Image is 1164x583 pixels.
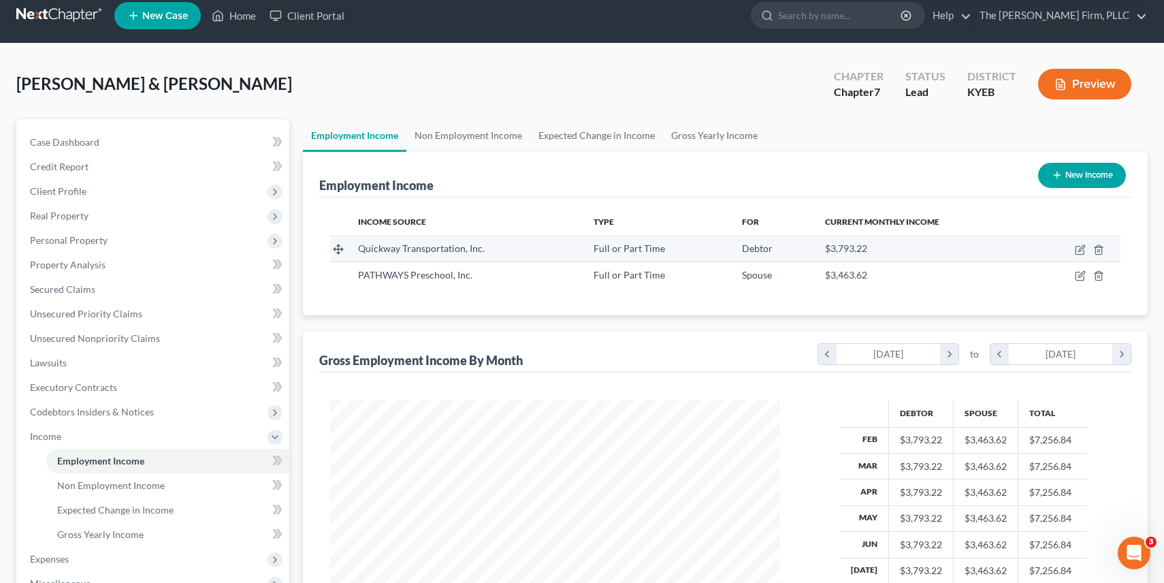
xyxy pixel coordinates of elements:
th: May [840,505,889,531]
span: Non Employment Income [57,479,165,491]
input: Search by name... [778,3,903,28]
th: Total [1018,400,1087,427]
a: Secured Claims [19,277,289,302]
span: Executory Contracts [30,381,117,393]
div: $3,793.22 [900,538,942,552]
div: $3,463.62 [965,538,1007,552]
span: Personal Property [30,234,108,246]
span: Secured Claims [30,283,95,295]
a: Gross Yearly Income [46,522,289,547]
a: Expected Change in Income [530,119,663,152]
span: Spouse [742,269,772,281]
td: $7,256.84 [1018,532,1087,558]
a: Employment Income [303,119,406,152]
div: $3,463.62 [965,511,1007,525]
th: Feb [840,427,889,453]
span: Full or Part Time [594,269,665,281]
span: Type [594,217,614,227]
span: For [742,217,759,227]
i: chevron_left [818,344,837,364]
a: The [PERSON_NAME] Firm, PLLC [973,3,1147,28]
div: Employment Income [319,177,434,193]
a: Case Dashboard [19,130,289,155]
a: Help [926,3,971,28]
th: Apr [840,479,889,505]
span: Gross Yearly Income [57,529,144,540]
div: Gross Employment Income By Month [319,352,523,368]
div: Chapter [834,84,884,100]
span: Lawsuits [30,357,67,368]
a: Credit Report [19,155,289,179]
a: Gross Yearly Income [663,119,766,152]
a: Non Employment Income [406,119,530,152]
div: $3,793.22 [900,433,942,447]
th: Jun [840,532,889,558]
span: to [970,347,979,361]
i: chevron_right [940,344,958,364]
div: $3,793.22 [900,511,942,525]
td: $7,256.84 [1018,427,1087,453]
iframe: Intercom live chat [1118,537,1150,569]
button: New Income [1038,163,1126,188]
div: $3,463.62 [965,564,1007,578]
span: $3,463.62 [825,269,867,281]
span: 7 [874,85,880,98]
a: Non Employment Income [46,473,289,498]
span: Case Dashboard [30,136,99,148]
th: Debtor [888,400,953,427]
td: $7,256.84 [1018,453,1087,479]
div: [DATE] [837,344,941,364]
span: Property Analysis [30,259,106,270]
th: Mar [840,453,889,479]
div: $3,793.22 [900,564,942,578]
span: Quickway Transportation, Inc. [358,242,485,254]
span: Debtor [742,242,773,254]
span: Unsecured Nonpriority Claims [30,332,160,344]
span: Unsecured Priority Claims [30,308,142,319]
td: $7,256.84 [1018,479,1087,505]
span: Current Monthly Income [825,217,939,227]
div: $3,463.62 [965,433,1007,447]
i: chevron_left [990,344,1009,364]
a: Expected Change in Income [46,498,289,522]
span: Full or Part Time [594,242,665,254]
a: Client Portal [263,3,351,28]
span: PATHWAYS Preschool, Inc. [358,269,472,281]
a: Employment Income [46,449,289,473]
a: Unsecured Priority Claims [19,302,289,326]
div: Chapter [834,69,884,84]
div: Status [905,69,945,84]
a: Lawsuits [19,351,289,375]
th: Spouse [953,400,1018,427]
button: Preview [1038,69,1131,99]
span: New Case [142,11,188,21]
td: $7,256.84 [1018,505,1087,531]
span: Credit Report [30,161,88,172]
span: Expected Change in Income [57,504,174,516]
span: [PERSON_NAME] & [PERSON_NAME] [16,74,292,93]
a: Executory Contracts [19,375,289,400]
div: $3,463.62 [965,486,1007,499]
div: KYEB [967,84,1016,100]
span: Expenses [30,553,69,565]
span: $3,793.22 [825,242,867,254]
span: Real Property [30,210,88,221]
span: Client Profile [30,185,86,197]
div: $3,793.22 [900,486,942,499]
a: Home [205,3,263,28]
span: Income [30,430,61,442]
div: Lead [905,84,945,100]
span: Income Source [358,217,426,227]
span: Employment Income [57,455,144,467]
div: $3,793.22 [900,460,942,473]
div: [DATE] [1009,344,1113,364]
a: Property Analysis [19,253,289,277]
div: District [967,69,1016,84]
i: chevron_right [1112,344,1131,364]
div: $3,463.62 [965,460,1007,473]
span: 3 [1146,537,1157,548]
span: Codebtors Insiders & Notices [30,406,154,417]
a: Unsecured Nonpriority Claims [19,326,289,351]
